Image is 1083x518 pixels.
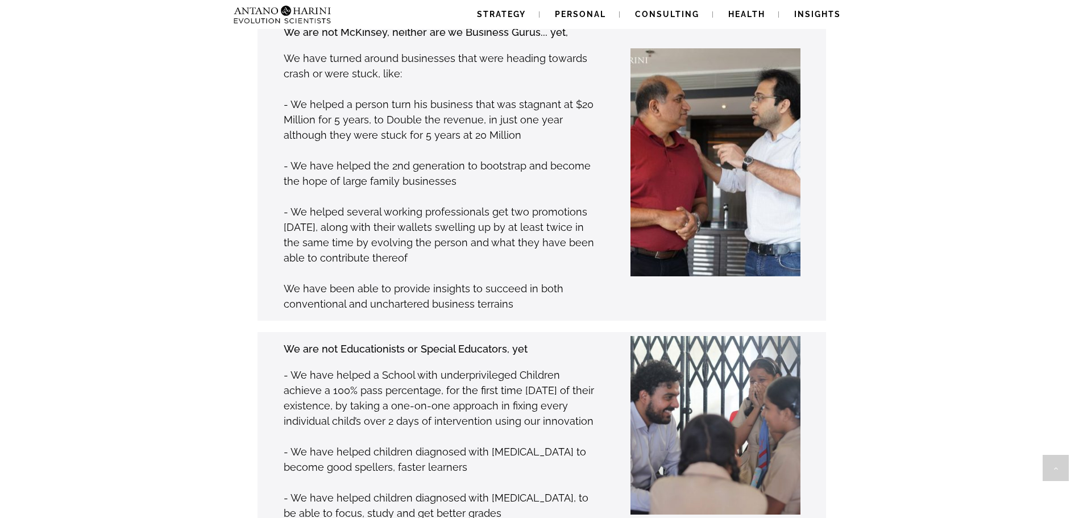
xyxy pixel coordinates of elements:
[284,97,595,143] p: - We helped a person turn his business that was stagnant at $20 Million for 5 years, to Double th...
[284,204,595,266] p: - We helped several working professionals get two promotions [DATE], along with their wallets swe...
[557,336,825,515] img: School
[635,10,699,19] span: Consulting
[728,10,765,19] span: Health
[284,281,595,312] p: We have been able to provide insights to succeed in both conventional and unchartered business te...
[284,444,595,475] p: - We have helped children diagnosed with [MEDICAL_DATA] to become good spellers, faster learners
[555,10,606,19] span: Personal
[284,158,595,189] p: - We have helped the 2nd generation to bootstrap and become the hope of large family businesses
[284,367,595,429] p: - We have helped a School with underprivileged Children achieve a 100% pass percentage, for the f...
[284,343,528,355] strong: We are not Educationists or Special Educators, yet
[794,10,841,19] span: Insights
[477,10,526,19] span: Strategy
[551,48,893,276] img: Janak-Neel
[284,26,568,38] strong: We are not McKinsey, neither are we Business Gurus... yet,
[284,51,595,81] p: We have turned around businesses that were heading towards crash or were stuck, like:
